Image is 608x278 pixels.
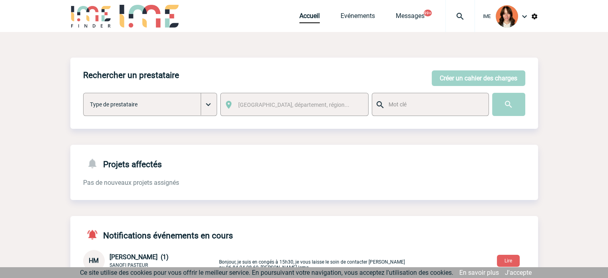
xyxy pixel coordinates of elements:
[492,93,525,116] input: Submit
[110,253,169,261] span: [PERSON_NAME] (1)
[299,12,320,23] a: Accueil
[70,5,112,28] img: IME-Finder
[387,99,481,110] input: Mot clé
[89,257,99,264] span: HM
[490,256,526,264] a: Lire
[496,5,518,28] img: 94396-2.png
[83,256,407,264] a: HM [PERSON_NAME] (1) SANOFI PASTEUR Bonjour, je suis en congés à 15h30, je vous laisse le soin de...
[396,12,425,23] a: Messages
[83,179,179,186] span: Pas de nouveaux projets assignés
[497,255,520,267] button: Lire
[341,12,375,23] a: Evénements
[424,10,432,16] button: 99+
[86,229,103,240] img: notifications-active-24-px-r.png
[80,269,453,276] span: Ce site utilise des cookies pour vous offrir le meilleur service. En poursuivant votre navigation...
[483,14,491,19] span: IME
[86,158,103,169] img: notifications-24-px-g.png
[219,252,407,270] p: Bonjour, je suis en congés à 15h30, je vous laisse le soin de contacter [PERSON_NAME] au 06 84 04...
[83,158,162,169] h4: Projets affectés
[83,250,217,272] div: Conversation privée : Client - Agence
[110,262,148,268] span: SANOFI PASTEUR
[459,269,499,276] a: En savoir plus
[238,102,349,108] span: [GEOGRAPHIC_DATA], département, région...
[505,269,532,276] a: J'accepte
[83,70,179,80] h4: Rechercher un prestataire
[83,229,233,240] h4: Notifications événements en cours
